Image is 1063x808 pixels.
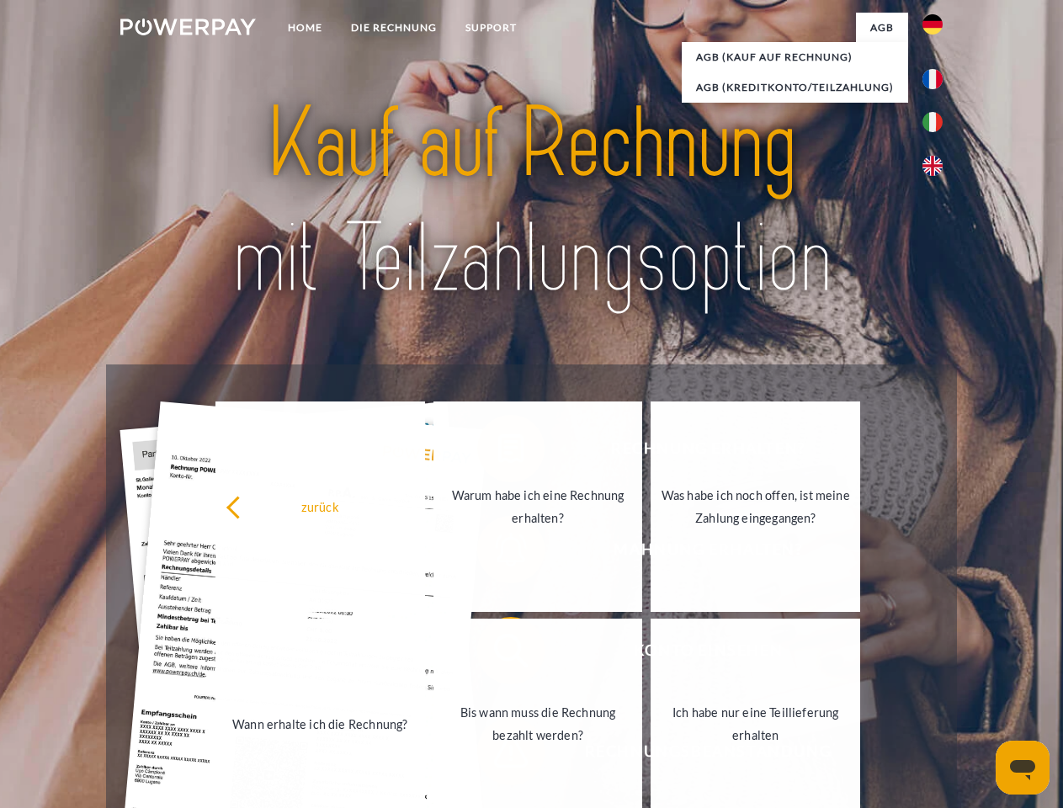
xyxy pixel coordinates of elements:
div: Warum habe ich eine Rechnung erhalten? [444,484,633,529]
div: Was habe ich noch offen, ist meine Zahlung eingegangen? [661,484,850,529]
div: Bis wann muss die Rechnung bezahlt werden? [444,701,633,747]
a: AGB (Kauf auf Rechnung) [682,42,908,72]
div: Wann erhalte ich die Rechnung? [226,712,415,735]
a: Was habe ich noch offen, ist meine Zahlung eingegangen? [651,401,860,612]
a: Home [274,13,337,43]
a: AGB (Kreditkonto/Teilzahlung) [682,72,908,103]
img: title-powerpay_de.svg [161,81,902,322]
img: en [922,156,943,176]
iframe: Schaltfläche zum Öffnen des Messaging-Fensters [996,741,1050,795]
a: DIE RECHNUNG [337,13,451,43]
img: it [922,112,943,132]
img: logo-powerpay-white.svg [120,19,256,35]
div: zurück [226,495,415,518]
div: Ich habe nur eine Teillieferung erhalten [661,701,850,747]
a: SUPPORT [451,13,531,43]
img: de [922,14,943,35]
a: agb [856,13,908,43]
img: fr [922,69,943,89]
